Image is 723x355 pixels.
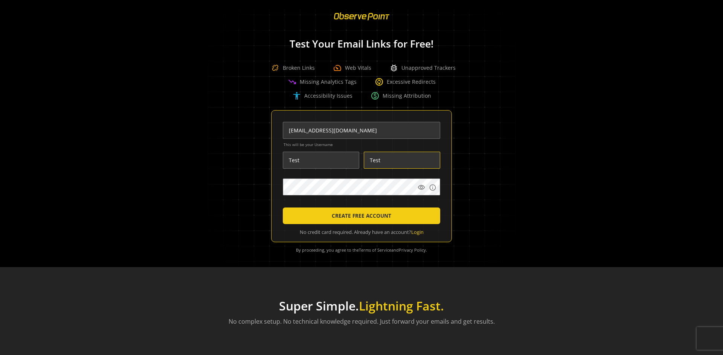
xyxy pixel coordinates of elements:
h1: Test Your Email Links for Free! [196,38,527,49]
div: Web Vitals [333,63,371,72]
span: trending_down [288,77,297,86]
span: Lightning Fast. [359,298,444,314]
input: Email Address (name@work-email.com) * [283,122,440,139]
input: Last Name * [364,152,440,169]
a: Privacy Policy [399,247,426,253]
div: Excessive Redirects [375,77,436,86]
span: bug_report [389,63,398,72]
div: By proceeding, you agree to the and . [281,242,442,258]
h1: Super Simple. [229,299,495,313]
img: Broken Link [268,60,283,75]
div: Broken Links [268,60,315,75]
span: change_circle [375,77,384,86]
span: accessibility [292,91,301,100]
span: CREATE FREE ACCOUNT [332,209,391,223]
mat-icon: info [429,184,436,191]
div: Unapproved Trackers [389,63,456,72]
div: Accessibility Issues [292,91,352,100]
p: No complex setup. No technical knowledge required. Just forward your emails and get results. [229,317,495,326]
button: CREATE FREE ACCOUNT [283,207,440,224]
a: Terms of Service [359,247,391,253]
span: speed [333,63,342,72]
input: First Name * [283,152,359,169]
a: ObservePoint Homepage [329,17,394,25]
span: paid [371,91,380,100]
div: Missing Analytics Tags [288,77,357,86]
a: Login [411,229,424,235]
div: No credit card required. Already have an account? [283,229,440,236]
mat-icon: visibility [418,184,425,191]
span: This will be your Username [284,142,440,147]
div: Missing Attribution [371,91,431,100]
